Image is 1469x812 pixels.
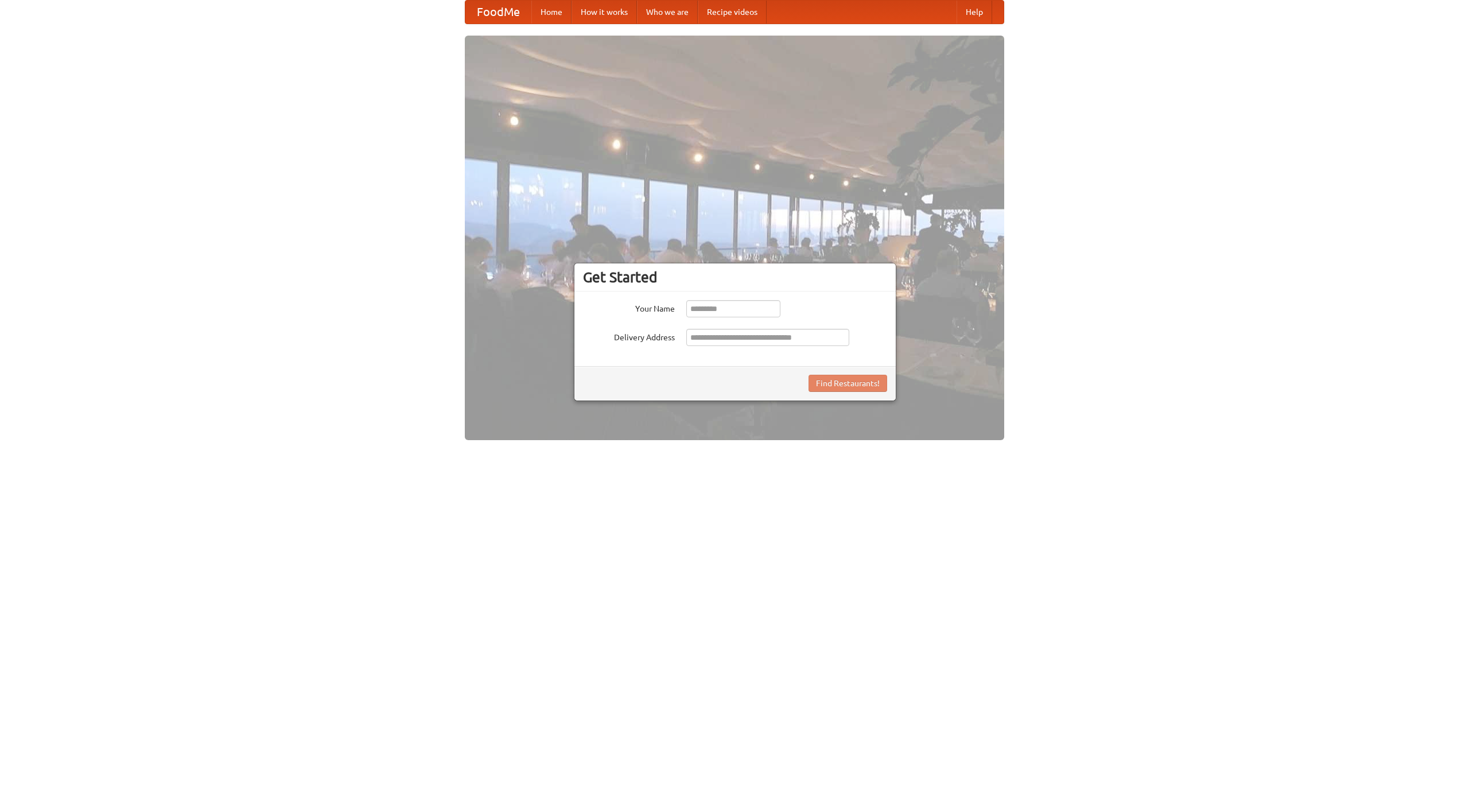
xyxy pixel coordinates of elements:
a: How it works [572,1,637,24]
a: FoodMe [465,1,531,24]
label: Delivery Address [583,329,675,343]
a: Home [531,1,572,24]
a: Recipe videos [698,1,767,24]
a: Help [957,1,992,24]
button: Find Restaurants! [809,375,887,392]
h3: Get Started [583,269,887,286]
a: Who we are [637,1,698,24]
label: Your Name [583,300,675,314]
